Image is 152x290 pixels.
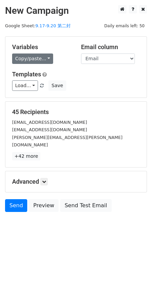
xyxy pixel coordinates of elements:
div: 聊天小组件 [118,258,152,290]
a: Send Test Email [60,199,111,212]
a: Load... [12,80,38,91]
button: Save [48,80,66,91]
a: Daily emails left: 50 [102,23,147,28]
a: 9.17-9.20 第二封 [35,23,70,28]
h5: Advanced [12,178,140,185]
small: [EMAIL_ADDRESS][DOMAIN_NAME] [12,127,87,132]
h5: Variables [12,43,71,51]
h5: 45 Recipients [12,108,140,116]
iframe: Chat Widget [118,258,152,290]
span: Daily emails left: 50 [102,22,147,30]
small: [EMAIL_ADDRESS][DOMAIN_NAME] [12,120,87,125]
small: [PERSON_NAME][EMAIL_ADDRESS][PERSON_NAME][DOMAIN_NAME] [12,135,122,148]
h2: New Campaign [5,5,147,16]
a: Send [5,199,27,212]
a: Copy/paste... [12,53,53,64]
a: Templates [12,71,41,78]
a: Preview [29,199,59,212]
a: +42 more [12,152,40,160]
h5: Email column [81,43,140,51]
small: Google Sheet: [5,23,71,28]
